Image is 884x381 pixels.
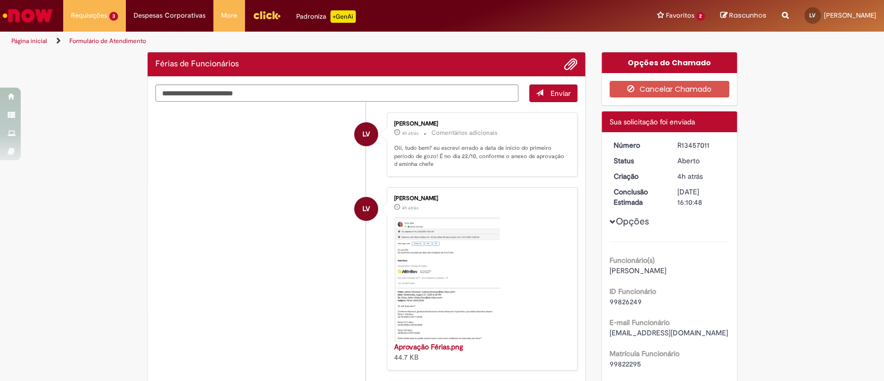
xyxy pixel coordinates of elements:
[606,156,670,166] dt: Status
[330,10,356,23] p: +GenAi
[729,10,766,20] span: Rascunhos
[1,5,54,26] img: ServiceNow
[402,205,418,211] span: 4h atrás
[363,196,370,221] span: LV
[610,81,729,97] button: Cancelar Chamado
[550,89,571,98] span: Enviar
[296,10,356,23] div: Padroniza
[610,287,656,296] b: ID Funcionário
[606,140,670,150] dt: Número
[394,144,567,168] p: Oii, tudo bem? eu escrevi errado a data de início do primeiro período de gozo! É no dia 22/10, co...
[402,205,418,211] time: 28/08/2025 11:10:10
[696,12,705,21] span: 2
[824,11,876,20] span: [PERSON_NAME]
[610,328,728,337] span: [EMAIL_ADDRESS][DOMAIN_NAME]
[109,12,118,21] span: 3
[394,121,567,127] div: [PERSON_NAME]
[363,122,370,147] span: LV
[677,140,726,150] div: R13457011
[402,130,418,136] time: 28/08/2025 11:18:54
[610,297,642,306] span: 99826249
[394,342,463,351] a: Aprovação Férias.png
[606,187,670,207] dt: Conclusão Estimada
[610,359,641,369] span: 99822295
[610,318,670,327] b: E-mail Funcionário
[677,187,726,207] div: [DATE] 16:10:48
[69,37,146,45] a: Formulário de Atendimento
[665,10,694,21] span: Favoritos
[610,117,695,126] span: Sua solicitação foi enviada
[677,156,726,166] div: Aberto
[354,122,378,146] div: Leticia Stefano Veronese
[602,52,737,73] div: Opções do Chamado
[610,266,666,275] span: [PERSON_NAME]
[253,7,281,23] img: click_logo_yellow_360x200.png
[221,10,237,21] span: More
[8,32,582,51] ul: Trilhas de página
[720,11,766,21] a: Rascunhos
[677,171,726,181] div: 28/08/2025 11:10:45
[809,12,816,19] span: LV
[564,58,577,71] button: Adicionar anexos
[402,130,418,136] span: 4h atrás
[11,37,47,45] a: Página inicial
[354,197,378,221] div: Leticia Stefano Veronese
[677,172,703,181] span: 4h atrás
[610,349,679,358] b: Matrícula Funcionário
[394,195,567,202] div: [PERSON_NAME]
[610,256,655,265] b: Funcionário(s)
[71,10,107,21] span: Requisições
[394,342,567,362] div: 44.7 KB
[155,60,239,69] h2: Férias de Funcionários Histórico de tíquete
[677,172,703,181] time: 28/08/2025 11:10:45
[606,171,670,181] dt: Criação
[529,84,577,102] button: Enviar
[155,84,519,102] textarea: Digite sua mensagem aqui...
[431,129,498,137] small: Comentários adicionais
[134,10,206,21] span: Despesas Corporativas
